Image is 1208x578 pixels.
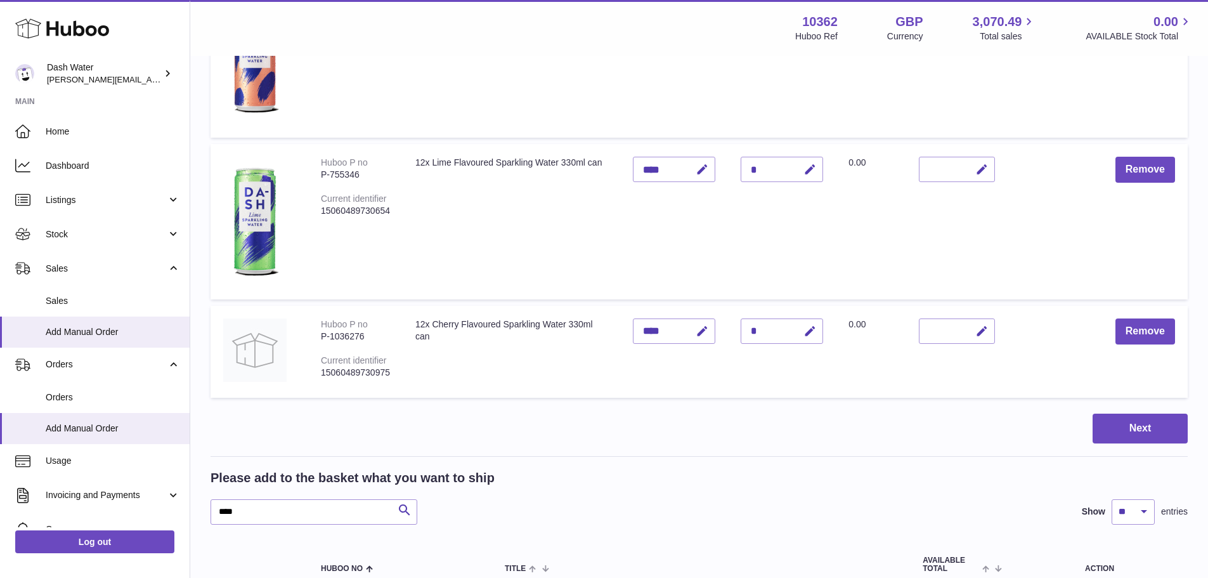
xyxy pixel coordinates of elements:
[46,358,167,371] span: Orders
[403,306,620,398] td: 12x Cherry Flavoured Sparkling Water 330ml can
[321,194,387,204] div: Current identifier
[46,295,180,307] span: Sales
[505,565,526,573] span: Title
[1115,157,1175,183] button: Remove
[223,319,287,382] img: 12x Cherry Flavoured Sparkling Water 330ml can
[848,319,866,329] span: 0.00
[321,331,390,343] div: P-1036276
[46,126,180,138] span: Home
[1086,13,1193,43] a: 0.00 AVAILABLE Stock Total
[1161,506,1188,518] span: entries
[403,144,620,299] td: 12x Lime Flavoured Sparkling Water 330ml can
[46,455,180,467] span: Usage
[973,13,1037,43] a: 3,070.49 Total sales
[321,367,390,379] div: 15060489730975
[795,30,838,43] div: Huboo Ref
[321,319,368,329] div: Huboo P no
[1115,319,1175,345] button: Remove
[321,355,387,365] div: Current identifier
[980,30,1036,43] span: Total sales
[887,30,923,43] div: Currency
[46,160,180,172] span: Dashboard
[895,13,923,30] strong: GBP
[1153,13,1178,30] span: 0.00
[46,228,167,240] span: Stock
[223,157,287,284] img: 12x Lime Flavoured Sparkling Water 330ml can
[1093,414,1188,443] button: Next
[321,169,390,181] div: P-755346
[1086,30,1193,43] span: AVAILABLE Stock Total
[973,13,1022,30] span: 3,070.49
[46,489,167,501] span: Invoicing and Payments
[15,530,174,553] a: Log out
[1082,506,1105,518] label: Show
[46,391,180,404] span: Orders
[46,263,167,275] span: Sales
[321,565,363,573] span: Huboo no
[321,157,368,167] div: Huboo P no
[46,423,180,435] span: Add Manual Order
[46,326,180,338] span: Add Manual Order
[923,556,979,573] span: AVAILABLE Total
[15,64,34,83] img: james@dash-water.com
[47,74,254,84] span: [PERSON_NAME][EMAIL_ADDRESS][DOMAIN_NAME]
[848,157,866,167] span: 0.00
[47,62,161,86] div: Dash Water
[802,13,838,30] strong: 10362
[211,470,495,487] h2: Please add to the basket what you want to ship
[46,194,167,206] span: Listings
[46,523,180,535] span: Cases
[321,205,390,217] div: 15060489730654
